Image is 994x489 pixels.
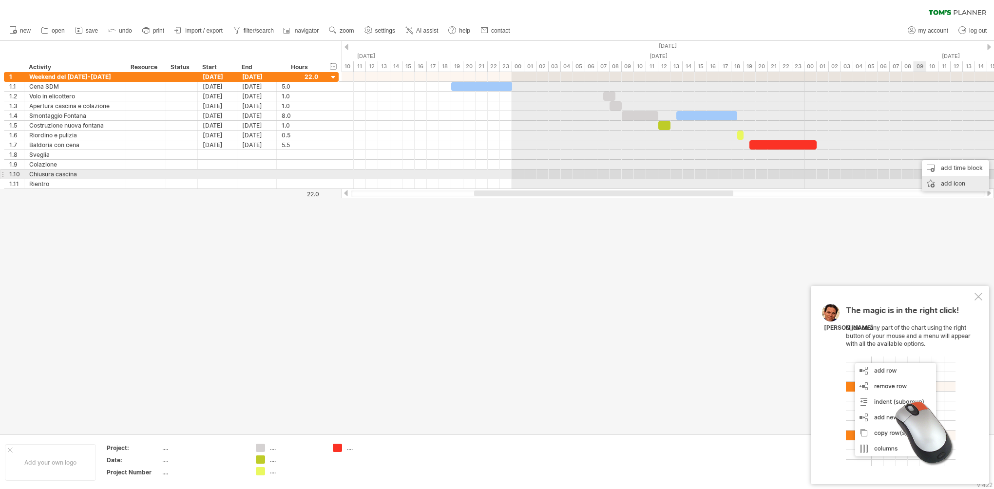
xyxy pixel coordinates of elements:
div: 1.8 [9,150,24,159]
div: 12 [658,61,670,72]
div: Hours [276,62,323,72]
div: 02 [829,61,841,72]
div: Saturday, 11 October 2025 [512,51,804,61]
div: 04 [561,61,573,72]
div: 22.0 [277,190,319,198]
span: save [86,27,98,34]
div: .... [162,468,244,476]
div: 01 [524,61,536,72]
a: contact [478,24,513,37]
div: Smontaggio Fontana [29,111,121,120]
div: .... [270,444,323,452]
div: 05 [573,61,585,72]
div: 21 [476,61,488,72]
div: 11 [646,61,658,72]
div: [DATE] [198,140,237,150]
div: 01 [817,61,829,72]
span: AI assist [416,27,438,34]
div: 21 [768,61,780,72]
a: settings [362,24,398,37]
div: add icon [922,176,989,191]
a: help [446,24,473,37]
div: 15 [695,61,707,72]
div: 19 [451,61,463,72]
div: 13 [378,61,390,72]
div: [PERSON_NAME] [824,324,873,332]
div: [DATE] [198,92,237,101]
span: The magic is in the right click! [846,305,959,320]
a: my account [905,24,951,37]
a: save [73,24,101,37]
div: 15 [402,61,415,72]
div: [DATE] [237,131,277,140]
div: [DATE] [198,131,237,140]
div: 02 [536,61,549,72]
div: 16 [415,61,427,72]
div: 1.11 [9,179,24,188]
div: Colazione [29,160,121,169]
div: 11 [938,61,951,72]
div: 1.1 [9,82,24,91]
div: 17 [719,61,731,72]
div: 1.3 [9,101,24,111]
div: Volo in elicottero [29,92,121,101]
div: [DATE] [198,121,237,130]
div: 1.0 [282,101,318,111]
div: 18 [731,61,744,72]
div: Project: [107,444,160,452]
div: Apertura cascina e colazione [29,101,121,111]
div: .... [270,455,323,464]
div: 13 [963,61,975,72]
div: 07 [597,61,610,72]
div: 1 [9,72,24,81]
div: Activity [29,62,120,72]
div: [DATE] [237,140,277,150]
div: Friday, 10 October 2025 [220,51,512,61]
div: 23 [500,61,512,72]
div: [DATE] [198,72,237,81]
div: 12 [366,61,378,72]
div: 08 [610,61,622,72]
div: 00 [512,61,524,72]
span: help [459,27,470,34]
div: End [242,62,271,72]
div: 09 [914,61,926,72]
div: 11 [354,61,366,72]
div: 17 [427,61,439,72]
div: 5.0 [282,82,318,91]
span: open [52,27,65,34]
div: [DATE] [237,92,277,101]
a: import / export [172,24,226,37]
div: 06 [878,61,890,72]
div: .... [162,444,244,452]
div: 14 [683,61,695,72]
div: 12 [951,61,963,72]
div: 04 [853,61,865,72]
div: [DATE] [237,72,277,81]
a: filter/search [230,24,277,37]
div: add time block [922,160,989,176]
div: .... [270,467,323,475]
div: 23 [792,61,804,72]
div: Status [171,62,192,72]
div: 09 [622,61,634,72]
a: open [38,24,68,37]
div: Baldoria con cena [29,140,121,150]
div: Costruzione nuova fontana [29,121,121,130]
div: 1.10 [9,169,24,179]
div: Project Number [107,468,160,476]
div: 03 [549,61,561,72]
div: 1.9 [9,160,24,169]
div: 03 [841,61,853,72]
span: log out [969,27,987,34]
div: 1.4 [9,111,24,120]
div: 18 [439,61,451,72]
div: [DATE] [237,111,277,120]
div: 1.2 [9,92,24,101]
div: 1.6 [9,131,24,140]
div: Riordino e pulizia [29,131,121,140]
div: [DATE] [198,82,237,91]
div: 20 [463,61,476,72]
div: 22 [780,61,792,72]
span: contact [491,27,510,34]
